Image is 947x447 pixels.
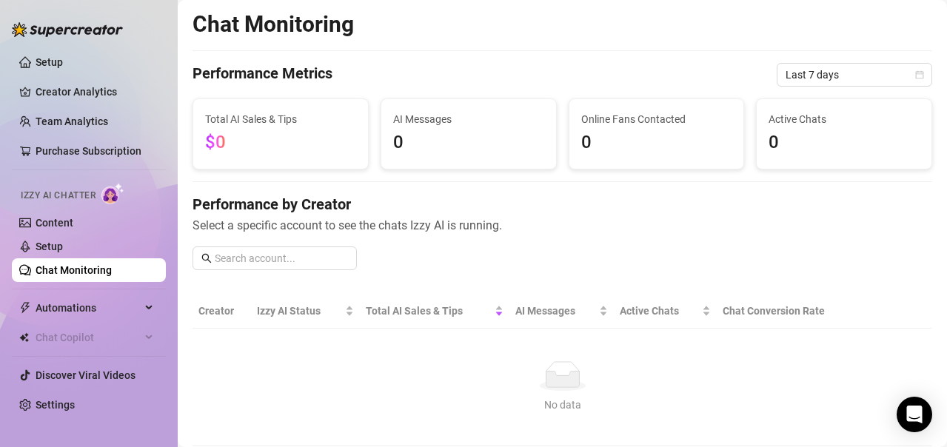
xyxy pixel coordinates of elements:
[366,303,492,319] span: Total AI Sales & Tips
[36,217,73,229] a: Content
[393,111,544,127] span: AI Messages
[12,22,123,37] img: logo-BBDzfeDw.svg
[193,294,251,329] th: Creator
[360,294,509,329] th: Total AI Sales & Tips
[581,111,732,127] span: Online Fans Contacted
[620,303,699,319] span: Active Chats
[36,399,75,411] a: Settings
[786,64,923,86] span: Last 7 days
[19,332,29,343] img: Chat Copilot
[205,111,356,127] span: Total AI Sales & Tips
[36,296,141,320] span: Automations
[193,194,932,215] h4: Performance by Creator
[393,129,544,157] span: 0
[205,132,226,152] span: $0
[36,326,141,349] span: Chat Copilot
[215,250,348,266] input: Search account...
[257,303,342,319] span: Izzy AI Status
[581,129,732,157] span: 0
[915,70,924,79] span: calendar
[101,183,124,204] img: AI Chatter
[193,10,354,38] h2: Chat Monitoring
[36,145,141,157] a: Purchase Subscription
[897,397,932,432] div: Open Intercom Messenger
[509,294,613,329] th: AI Messages
[36,56,63,68] a: Setup
[36,264,112,276] a: Chat Monitoring
[193,63,332,87] h4: Performance Metrics
[515,303,595,319] span: AI Messages
[36,115,108,127] a: Team Analytics
[193,216,932,235] span: Select a specific account to see the chats Izzy AI is running.
[21,189,96,203] span: Izzy AI Chatter
[769,129,920,157] span: 0
[251,294,360,329] th: Izzy AI Status
[201,253,212,263] span: search
[769,111,920,127] span: Active Chats
[204,397,920,413] div: No data
[36,80,154,104] a: Creator Analytics
[36,369,135,381] a: Discover Viral Videos
[19,302,31,314] span: thunderbolt
[717,294,858,329] th: Chat Conversion Rate
[36,241,63,252] a: Setup
[614,294,717,329] th: Active Chats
